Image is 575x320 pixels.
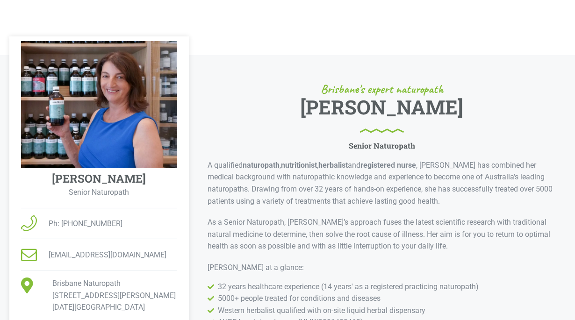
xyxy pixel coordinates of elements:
[281,161,317,170] b: nutritionist
[21,41,177,168] img: Elisabeth Singler Naturopath
[318,161,348,170] b: herbalist
[349,141,415,150] h6: Senior Naturopath
[360,161,416,170] b: registered nurse
[208,159,556,207] p: A qualified , , and , [PERSON_NAME] has combined her medical background with naturopathic knowled...
[208,262,556,274] p: [PERSON_NAME] at a glance:
[300,99,463,134] h1: [PERSON_NAME]
[37,249,166,261] span: [EMAIL_ADDRESS][DOMAIN_NAME]
[37,218,122,230] span: Ph: [PHONE_NUMBER]
[52,172,146,185] h4: [PERSON_NAME]
[21,189,177,196] p: Senior Naturopath
[216,281,479,293] span: 32 years healthcare experience (14 years' as a registered practicing naturopath)
[243,161,280,170] b: naturopath
[41,277,176,313] span: Brisbane Naturopath [STREET_ADDRESS][PERSON_NAME] [DATE][GEOGRAPHIC_DATA]
[216,292,381,305] span: 5000+ people treated for conditions and diseases
[321,83,443,95] span: Brisbane's expert naturopath
[216,305,425,317] span: Western herbalist qualified with on-site liquid herbal dispensary
[208,216,556,252] p: As a Senior Naturopath, [PERSON_NAME]’s approach fuses the latest scientific research with tradit...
